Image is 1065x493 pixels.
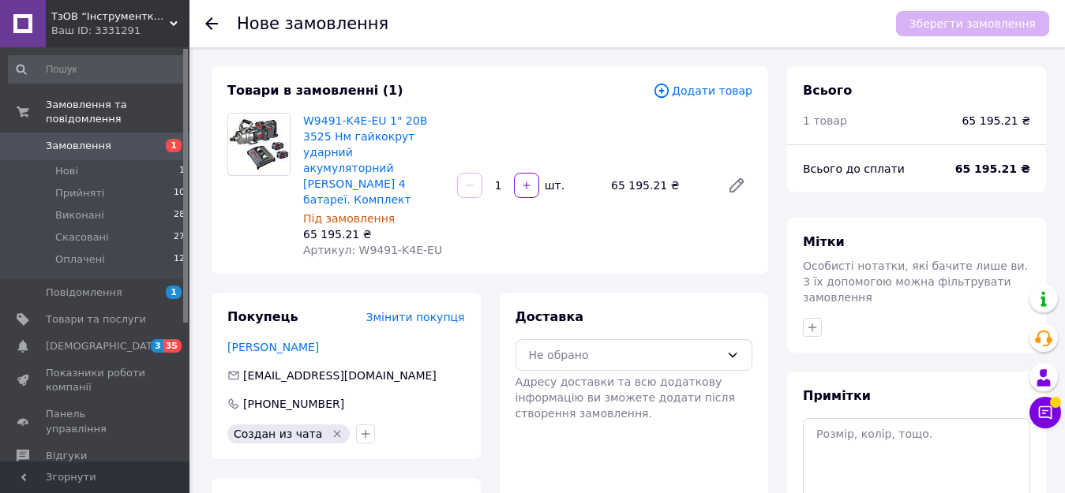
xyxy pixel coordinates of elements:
span: [PHONE_NUMBER] [243,398,344,410]
span: 65 195.21 ₴ [962,113,1030,129]
span: 28 [174,208,185,222]
span: Адресу доставки та всю додаткову інформацію ви зможете додати після створення замовлення. [516,375,735,420]
span: Повідомлення [46,286,122,300]
span: [EMAIL_ADDRESS][DOMAIN_NAME] [243,369,437,382]
div: шт. [541,177,566,193]
span: 27 [174,230,185,245]
span: Замовлення та повідомлення [46,98,189,126]
span: 65 195.21 ₴ [955,161,1030,177]
span: Примітки [803,388,871,403]
div: 65 195.21 ₴ [303,226,444,242]
a: W9491-K4E-EU 1" 20В 3525 Нм гайкокрут ударний акумуляторний [PERSON_NAME] 4 батареї. Комплект [303,114,427,206]
span: Змінити покупця [366,311,465,323]
span: Создан из чата [234,428,322,440]
div: Всього до сплати [803,161,955,177]
span: Виконані [55,208,104,222]
span: Відгуки [46,449,87,463]
span: Додати товар [653,82,752,99]
span: 1 [166,286,182,299]
span: 3 [151,339,163,353]
span: 1 товар [803,114,847,127]
a: [PERSON_NAME] [227,341,319,353]
span: 1 [166,139,182,152]
span: Покупець [227,309,298,324]
span: Замовлення [46,139,111,153]
span: Товари та послуги [46,312,146,327]
div: Повернутися назад [205,16,218,32]
span: ТзОВ “Інструменткомплект”, платник ПДВ. [51,9,170,24]
span: Особисті нотатки, які бачите лише ви. З їх допомогою можна фільтрувати замовлення [803,260,1028,304]
span: Всього [803,83,852,98]
a: Редагувати [721,170,752,201]
span: Товари в замовленні (1) [227,83,403,98]
span: [DEMOGRAPHIC_DATA] [46,339,163,353]
span: Скасовані [55,230,109,245]
span: 1 [179,164,185,178]
span: Доставка [516,309,584,324]
span: Під замовлення [303,212,395,225]
span: Нові [55,164,78,178]
span: 12 [174,252,185,267]
span: Панель управління [46,407,146,435]
div: Ваш ID: 3331291 [51,24,189,38]
input: Пошук [8,55,186,84]
span: 35 [163,339,182,353]
span: Оплачені [55,252,105,267]
button: Чат з покупцем [1029,397,1061,428]
div: Не обрано [529,346,721,364]
div: 65 195.21 ₴ [605,174,714,196]
span: Прийняті [55,186,104,200]
span: Артикул: W9491-K4E-EU [303,244,442,256]
img: W9491-K4E-EU 1" 20В 3525 Нм гайкокрут ударний акумуляторний Ingersoll Rand 4 батареї. Комплект [228,118,290,170]
svg: Видалити мітку [331,428,343,440]
span: Мітки [803,234,845,249]
span: 10 [174,186,185,200]
span: Показники роботи компанії [46,366,146,394]
div: Нове замовлення [237,16,388,32]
